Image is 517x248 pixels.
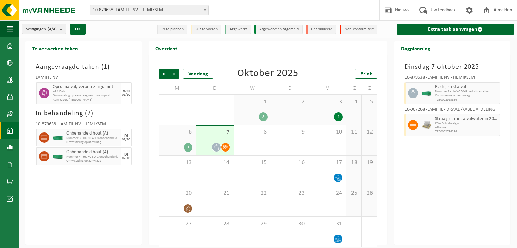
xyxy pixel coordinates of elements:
span: 6 [162,128,193,136]
span: KGA Colli [53,90,120,94]
tcxspan: Call 10-879638 - via 3CX [36,122,58,127]
span: Onbehandeld hout (A) [66,131,120,136]
td: Z [362,82,377,94]
div: 8 [259,112,268,121]
span: 1 [237,98,268,106]
h3: In behandeling ( ) [36,108,132,119]
button: OK [70,24,86,35]
span: 9 [275,128,305,136]
span: Opruimafval, verontreinigd met olie [53,84,120,90]
span: Vorige [159,69,169,79]
td: D [196,82,234,94]
span: 16 [275,159,305,166]
img: HK-XC-30-GN-00 [53,135,63,140]
span: KGA Colli straalgrit [435,122,498,126]
span: 2 [87,110,91,117]
span: 29 [237,220,268,228]
span: 4 [350,98,358,106]
span: Aanvrager: [PERSON_NAME] [53,98,120,102]
span: Onbehandeld hout (A) [66,149,120,155]
span: 26 [365,190,373,197]
tcxspan: Call 10-879638 - via 3CX [404,75,427,80]
span: Omwisseling op aanvraag [66,159,120,163]
img: HK-XC-30-GN-00 [53,154,63,159]
span: 21 [200,190,230,197]
li: Uit te voeren [191,25,221,34]
span: 5 [365,98,373,106]
h3: Aangevraagde taken ( ) [36,62,132,72]
td: V [309,82,347,94]
span: 18 [350,159,358,166]
span: 12 [365,128,373,136]
img: HK-XC-30-GN-00 [421,91,432,96]
tcxspan: Call 10-907268 - via 3CX [404,107,427,112]
h2: Te verwerken taken [25,41,85,55]
div: 1 [334,112,343,121]
span: Omwisseling op aanvraag [435,94,498,98]
td: D [271,82,309,94]
span: 3 [312,98,343,106]
span: Bedrijfsrestafval [435,84,498,90]
span: Omwisseling op aanvraag [66,140,120,144]
div: 08/10 [122,93,130,97]
div: LAMIFIL NV - HEMIKSEM [36,122,132,129]
button: Vestigingen(4/4) [22,24,66,34]
span: 10-879638 - LAMIFIL NV - HEMIKSEM [90,5,208,15]
count: (4/4) [48,27,57,31]
span: T250002794294 [435,130,498,134]
li: Afgewerkt [225,25,251,34]
span: 10 [312,128,343,136]
div: LAMIFIL - DRAAD/KABEL AFDELING - HEMIKSEM [404,107,500,114]
div: DI [124,153,128,157]
div: Oktober 2025 [237,69,298,79]
span: T250002915856 [435,98,498,102]
a: Print [355,69,377,79]
img: LP-PA-00000-WDN-11 [421,120,432,130]
span: Nummer 4 - HK-XC-30-G onbehandeld hout (A) Extra [66,155,120,159]
td: M [159,82,196,94]
span: Nummer 1 - HK-XC 30-G bedrijfsrestafval [435,90,498,94]
span: 15 [237,159,268,166]
div: 07/10 [122,138,130,141]
span: 1 [104,64,107,70]
span: Afhaling [435,126,498,130]
h2: Dagplanning [394,41,437,55]
div: DI [124,134,128,138]
li: Afgewerkt en afgemeld [254,25,303,34]
span: 23 [275,190,305,197]
span: Straalgrit met afvalwater in 200lt-vat [435,116,498,122]
span: 31 [312,220,343,228]
tcxspan: Call 10-879638 - via 3CX [93,7,116,13]
span: 19 [365,159,373,166]
span: 7 [200,129,230,137]
span: Vestigingen [26,24,57,34]
span: 22 [237,190,268,197]
span: 17 [312,159,343,166]
span: Print [360,71,372,77]
td: W [234,82,272,94]
span: 14 [200,159,230,166]
li: Geannuleerd [306,25,336,34]
span: 20 [162,190,193,197]
div: 07/10 [122,157,130,160]
span: 30 [275,220,305,228]
span: 8 [237,128,268,136]
h2: Overzicht [149,41,184,55]
span: Nummer 3 - HK-XC-40-G onbehandeld hout (A) [66,136,120,140]
li: In te plannen [157,25,187,34]
div: LAMIFIL NV [36,75,132,82]
span: 11 [350,128,358,136]
span: 25 [350,190,358,197]
span: 28 [200,220,230,228]
div: 1 [184,143,192,152]
div: Vandaag [183,69,213,79]
li: Non-conformiteit [340,25,377,34]
span: Volgende [169,69,179,79]
td: Z [346,82,362,94]
span: 13 [162,159,193,166]
span: 27 [162,220,193,228]
div: WO [123,89,130,93]
a: Extra taak aanvragen [397,24,515,35]
span: Omwisseling op aanvraag (excl. voorrijkost) [53,94,120,98]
